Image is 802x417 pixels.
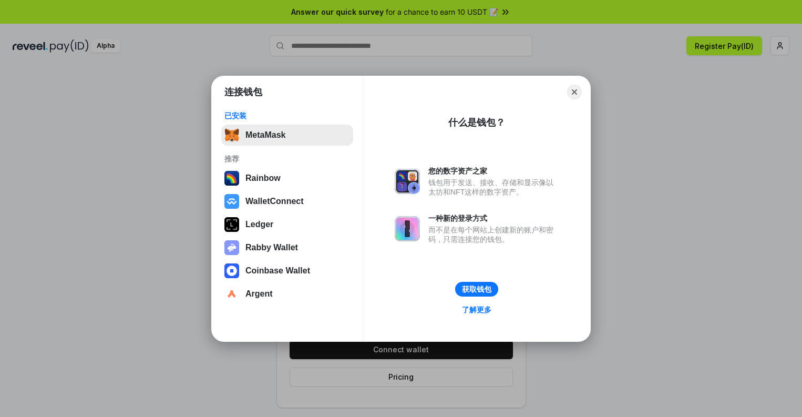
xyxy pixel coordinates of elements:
div: Rabby Wallet [245,243,298,252]
div: WalletConnect [245,197,304,206]
img: svg+xml,%3Csvg%20xmlns%3D%22http%3A%2F%2Fwww.w3.org%2F2000%2Fsvg%22%20fill%3D%22none%22%20viewBox... [224,240,239,255]
img: svg+xml,%3Csvg%20fill%3D%22none%22%20height%3D%2233%22%20viewBox%3D%220%200%2035%2033%22%20width%... [224,128,239,143]
button: Argent [221,283,353,304]
div: 了解更多 [462,305,491,314]
button: MetaMask [221,125,353,146]
img: svg+xml,%3Csvg%20width%3D%2228%22%20height%3D%2228%22%20viewBox%3D%220%200%2028%2028%22%20fill%3D... [224,263,239,278]
button: Close [567,85,582,99]
div: Ledger [245,220,273,229]
h1: 连接钱包 [224,86,262,98]
img: svg+xml,%3Csvg%20xmlns%3D%22http%3A%2F%2Fwww.w3.org%2F2000%2Fsvg%22%20fill%3D%22none%22%20viewBox... [395,216,420,241]
img: svg+xml,%3Csvg%20width%3D%22120%22%20height%3D%22120%22%20viewBox%3D%220%200%20120%20120%22%20fil... [224,171,239,186]
div: 获取钱包 [462,284,491,294]
button: Ledger [221,214,353,235]
button: WalletConnect [221,191,353,212]
div: Coinbase Wallet [245,266,310,276]
div: Argent [245,289,273,299]
img: svg+xml,%3Csvg%20width%3D%2228%22%20height%3D%2228%22%20viewBox%3D%220%200%2028%2028%22%20fill%3D... [224,287,239,301]
div: 钱包用于发送、接收、存储和显示像以太坊和NFT这样的数字资产。 [428,178,559,197]
div: 推荐 [224,154,350,164]
img: svg+xml,%3Csvg%20width%3D%2228%22%20height%3D%2228%22%20viewBox%3D%220%200%2028%2028%22%20fill%3D... [224,194,239,209]
div: 什么是钱包？ [448,116,505,129]
div: MetaMask [245,130,285,140]
button: 获取钱包 [455,282,498,297]
button: Coinbase Wallet [221,260,353,281]
div: 您的数字资产之家 [428,166,559,176]
button: Rainbow [221,168,353,189]
a: 了解更多 [456,303,498,317]
div: Rainbow [245,174,281,183]
div: 一种新的登录方式 [428,213,559,223]
img: svg+xml,%3Csvg%20xmlns%3D%22http%3A%2F%2Fwww.w3.org%2F2000%2Fsvg%22%20fill%3D%22none%22%20viewBox... [395,169,420,194]
img: svg+xml,%3Csvg%20xmlns%3D%22http%3A%2F%2Fwww.w3.org%2F2000%2Fsvg%22%20width%3D%2228%22%20height%3... [224,217,239,232]
button: Rabby Wallet [221,237,353,258]
div: 已安装 [224,111,350,120]
div: 而不是在每个网站上创建新的账户和密码，只需连接您的钱包。 [428,225,559,244]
